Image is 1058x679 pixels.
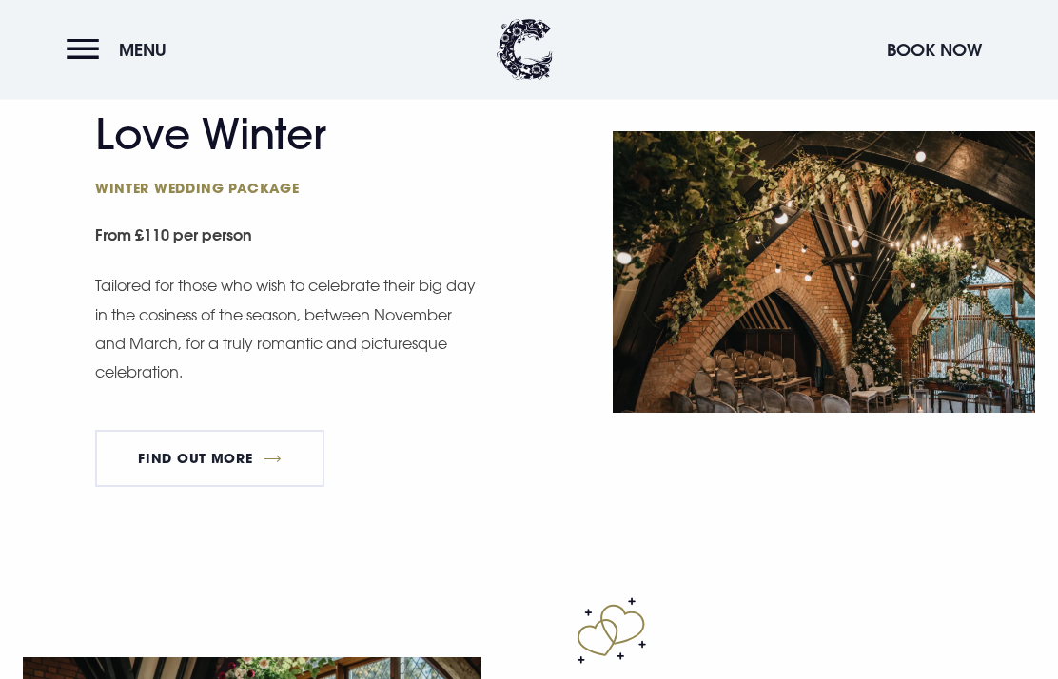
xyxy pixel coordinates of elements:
span: Menu [119,39,167,61]
button: Book Now [877,29,991,70]
span: Winter wedding package [95,180,466,198]
p: Tailored for those who wish to celebrate their big day in the cosiness of the season, between Nov... [95,272,485,388]
img: Ceremony set up at a Wedding Venue Northern Ireland [613,132,1035,414]
img: Block icon [577,598,646,665]
a: FIND OUT MORE [95,431,324,488]
button: Menu [67,29,176,70]
h2: Love Winter [95,110,466,198]
img: Clandeboye Lodge [497,19,554,81]
small: From £110 per person [95,217,518,260]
